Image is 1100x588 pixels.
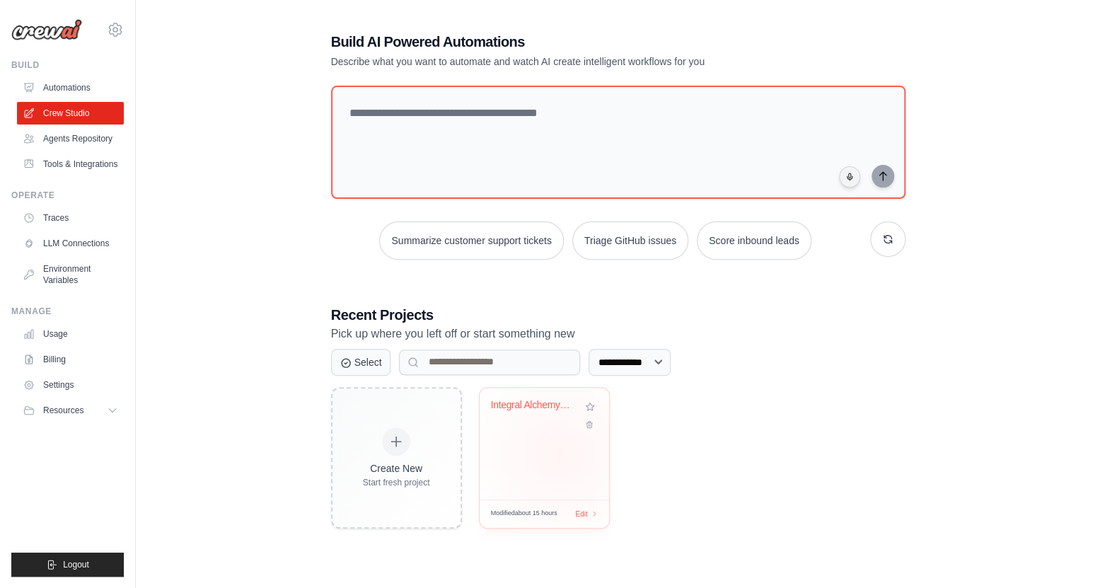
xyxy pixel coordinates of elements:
[17,258,124,292] a: Environment Variables
[331,54,806,69] p: Describe what you want to automate and watch AI create intelligent workflows for you
[17,399,124,422] button: Resources
[697,221,811,260] button: Score inbound leads
[43,405,83,416] span: Resources
[582,417,598,432] button: Delete project
[17,323,124,345] a: Usage
[17,102,124,125] a: Crew Studio
[17,232,124,255] a: LLM Connections
[582,399,598,415] button: Add to favorites
[331,32,806,52] h1: Build AI Powered Automations
[17,348,124,371] a: Billing
[11,59,124,71] div: Build
[17,127,124,150] a: Agents Repository
[11,306,124,317] div: Manage
[63,559,89,570] span: Logout
[11,190,124,201] div: Operate
[575,509,587,519] span: Edit
[17,207,124,229] a: Traces
[17,76,124,99] a: Automations
[870,221,905,257] button: Get new suggestions
[491,399,577,412] div: Integral Alchemy UMM v2.0
[331,305,905,325] h3: Recent Projects
[363,477,430,488] div: Start fresh project
[331,325,905,343] p: Pick up where you left off or start something new
[363,461,430,475] div: Create New
[839,166,860,188] button: Click to speak your automation idea
[11,553,124,577] button: Logout
[17,374,124,396] a: Settings
[572,221,688,260] button: Triage GitHub issues
[17,153,124,175] a: Tools & Integrations
[379,221,563,260] button: Summarize customer support tickets
[11,19,82,40] img: Logo
[331,349,391,376] button: Select
[491,509,557,519] span: Modified about 15 hours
